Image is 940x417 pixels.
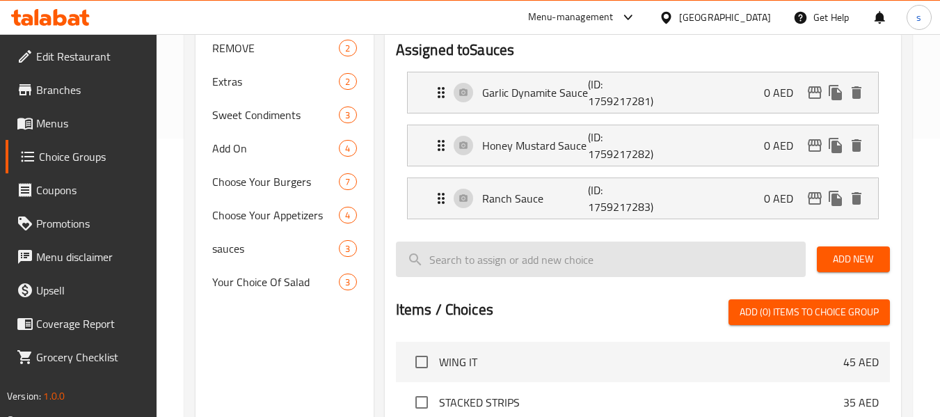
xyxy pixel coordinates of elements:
li: Expand [396,119,890,172]
span: Edit Restaurant [36,48,146,65]
a: Upsell [6,274,157,307]
span: STACKED STRIPS [439,394,843,411]
p: 0 AED [764,190,804,207]
span: Menus [36,115,146,132]
button: delete [846,82,867,103]
button: delete [846,188,867,209]
span: Menu disclaimer [36,249,146,265]
span: REMOVE [212,40,339,56]
span: 4 [340,209,356,222]
span: WING IT [439,354,843,370]
a: Menus [6,107,157,140]
h2: Items / Choices [396,299,493,320]
h2: Assigned to Sauces [396,40,890,61]
p: 45 AED [843,354,879,370]
span: Upsell [36,282,146,299]
button: delete [846,135,867,156]
div: Extras2 [196,65,373,98]
p: (ID: 1759217283) [588,182,659,215]
button: duplicate [825,188,846,209]
div: Menu-management [528,9,614,26]
span: Add (0) items to choice group [740,304,879,321]
span: Promotions [36,215,146,232]
div: Choices [339,240,356,257]
div: Add On4 [196,132,373,165]
span: 2 [340,42,356,55]
a: Branches [6,73,157,107]
span: Grocery Checklist [36,349,146,365]
p: 0 AED [764,84,804,101]
span: Branches [36,81,146,98]
li: Expand [396,172,890,225]
div: Choices [339,73,356,90]
div: Choices [339,207,356,223]
div: Sweet Condiments3 [196,98,373,132]
span: Version: [7,387,41,405]
span: sauces [212,240,339,257]
span: Choice Groups [39,148,146,165]
div: Choose Your Burgers7 [196,165,373,198]
span: Coupons [36,182,146,198]
span: Add New [828,251,879,268]
span: Select choice [407,388,436,417]
p: (ID: 1759217282) [588,129,659,162]
button: edit [804,135,825,156]
button: duplicate [825,135,846,156]
div: Choices [339,107,356,123]
div: [GEOGRAPHIC_DATA] [679,10,771,25]
span: Add On [212,140,339,157]
div: sauces3 [196,232,373,265]
input: search [396,242,806,277]
span: 3 [340,276,356,289]
div: Choices [339,140,356,157]
button: Add (0) items to choice group [728,299,890,325]
p: 35 AED [843,394,879,411]
p: 0 AED [764,137,804,154]
div: Your Choice Of Salad3 [196,265,373,299]
p: (ID: 1759217281) [588,76,659,109]
button: Add New [817,246,890,272]
span: Coverage Report [36,315,146,332]
div: Expand [408,178,878,219]
p: Ranch Sauce [482,190,589,207]
button: edit [804,188,825,209]
button: edit [804,82,825,103]
div: Choices [339,40,356,56]
span: 4 [340,142,356,155]
span: 3 [340,109,356,122]
p: Garlic Dynamite Sauce [482,84,589,101]
a: Coupons [6,173,157,207]
div: Choose Your Appetizers4 [196,198,373,232]
a: Choice Groups [6,140,157,173]
li: Expand [396,66,890,119]
p: Honey Mustard Sauce [482,137,589,154]
a: Menu disclaimer [6,240,157,274]
span: 1.0.0 [43,387,65,405]
div: Expand [408,72,878,113]
div: Choices [339,274,356,290]
button: duplicate [825,82,846,103]
div: Choices [339,173,356,190]
span: Choose Your Burgers [212,173,339,190]
span: Extras [212,73,339,90]
a: Edit Restaurant [6,40,157,73]
span: Your Choice Of Salad [212,274,339,290]
a: Promotions [6,207,157,240]
span: 2 [340,75,356,88]
div: REMOVE2 [196,31,373,65]
span: Sweet Condiments [212,107,339,123]
a: Coverage Report [6,307,157,340]
span: Select choice [407,347,436,377]
span: Choose Your Appetizers [212,207,339,223]
span: s [916,10,921,25]
span: 3 [340,242,356,255]
a: Grocery Checklist [6,340,157,374]
div: Expand [408,125,878,166]
span: 7 [340,175,356,189]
